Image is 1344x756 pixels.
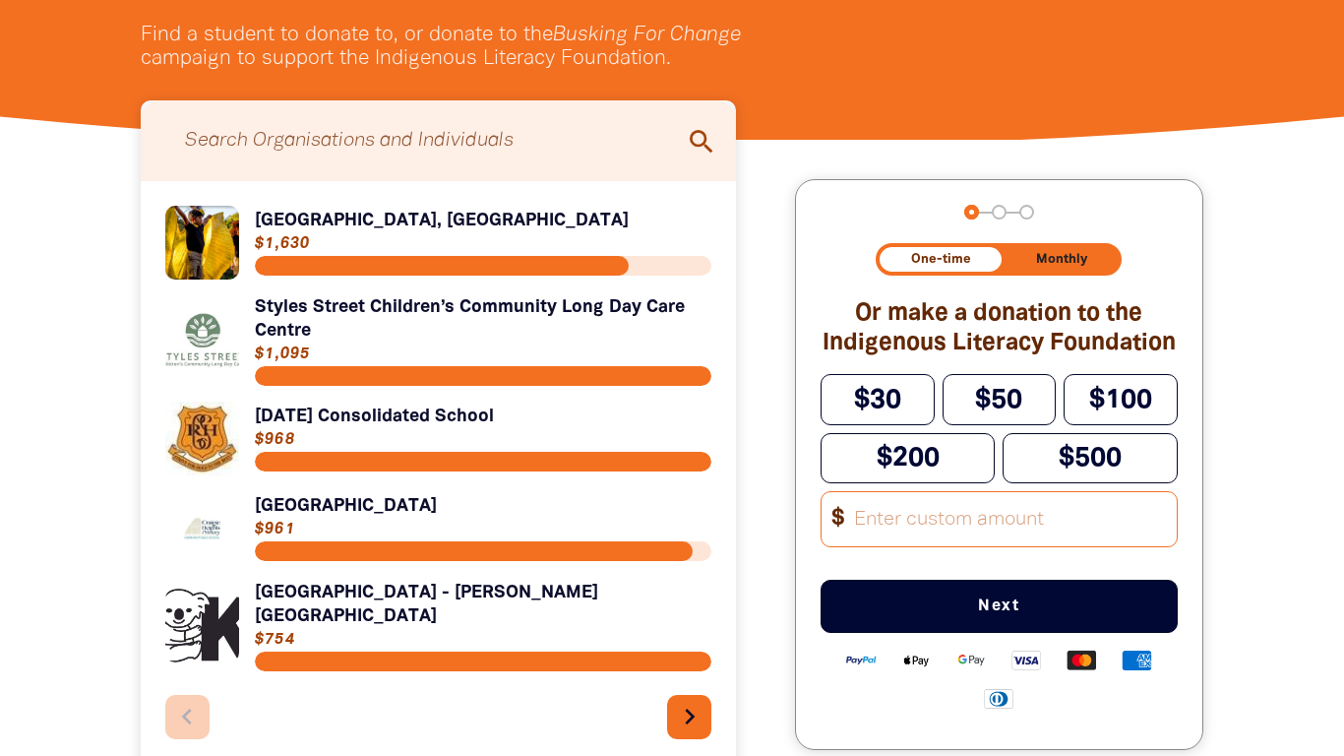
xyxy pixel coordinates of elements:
[880,247,1002,272] button: One-time
[821,433,996,483] button: $200
[975,388,1022,412] span: $50
[821,374,935,424] button: $30
[667,695,711,739] button: Next page
[821,299,1178,358] h2: Or make a donation to the Indigenous Literacy Foundation
[944,649,999,671] img: Google Pay logo
[999,649,1054,671] img: Visa logo
[943,374,1057,424] button: $50
[1036,253,1087,266] span: Monthly
[877,446,940,471] span: $200
[964,205,979,220] button: Navigate to step 1 of 3 to enter your donation amount
[1006,247,1119,272] button: Monthly
[141,24,829,71] p: Find a student to donate to, or donate to the campaign to support the Indigenous Literacy Foundat...
[1089,388,1152,412] span: $100
[822,500,845,538] span: $
[821,633,1178,724] div: Available payment methods
[686,126,717,157] i: search
[853,598,1145,614] span: Next
[165,206,711,755] div: Paginated content
[1109,649,1164,671] img: American Express logo
[888,649,944,671] img: Apple Pay logo
[821,580,1178,633] button: Pay with Credit Card
[1054,649,1109,671] img: Mastercard logo
[1059,446,1122,471] span: $500
[674,701,705,732] i: chevron_right
[876,243,1122,276] div: Donation frequency
[1003,433,1178,483] button: $500
[841,492,1177,546] input: Enter custom amount
[1019,205,1034,220] button: Navigate to step 3 of 3 to enter your payment details
[992,205,1007,220] button: Navigate to step 2 of 3 to enter your details
[1064,374,1178,424] button: $100
[833,649,888,671] img: Paypal logo
[854,388,901,412] span: $30
[553,26,741,44] em: Busking For Change
[911,253,971,266] span: One-time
